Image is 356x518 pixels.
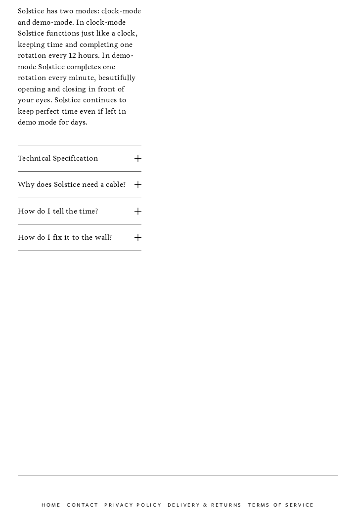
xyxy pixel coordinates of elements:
p: Solstice has two modes: clock-mode and demo-mode. In clock-mode Solstice functions just like a cl... [18,5,141,128]
a: Contact [67,499,104,511]
span: How do I fix it to the wall? [18,232,134,243]
button: How do I fix it to the wall? [18,224,141,251]
iframe: Solstice_5 [18,371,141,441]
a: Home [42,499,67,511]
a: Terms of Service [248,499,320,511]
span: Why does Solstice need a cable? [18,179,134,190]
a: Privacy Policy [104,499,168,511]
span: Technical Specification [18,153,134,164]
button: How do I tell the time? [18,198,141,224]
button: Why does Solstice need a cable? [18,172,141,198]
iframe: 01_15 secs_3 clips_landscape [18,285,141,354]
button: Technical Specification [18,145,141,172]
a: Delivery & returns [168,499,248,511]
span: How do I tell the time? [18,206,134,217]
